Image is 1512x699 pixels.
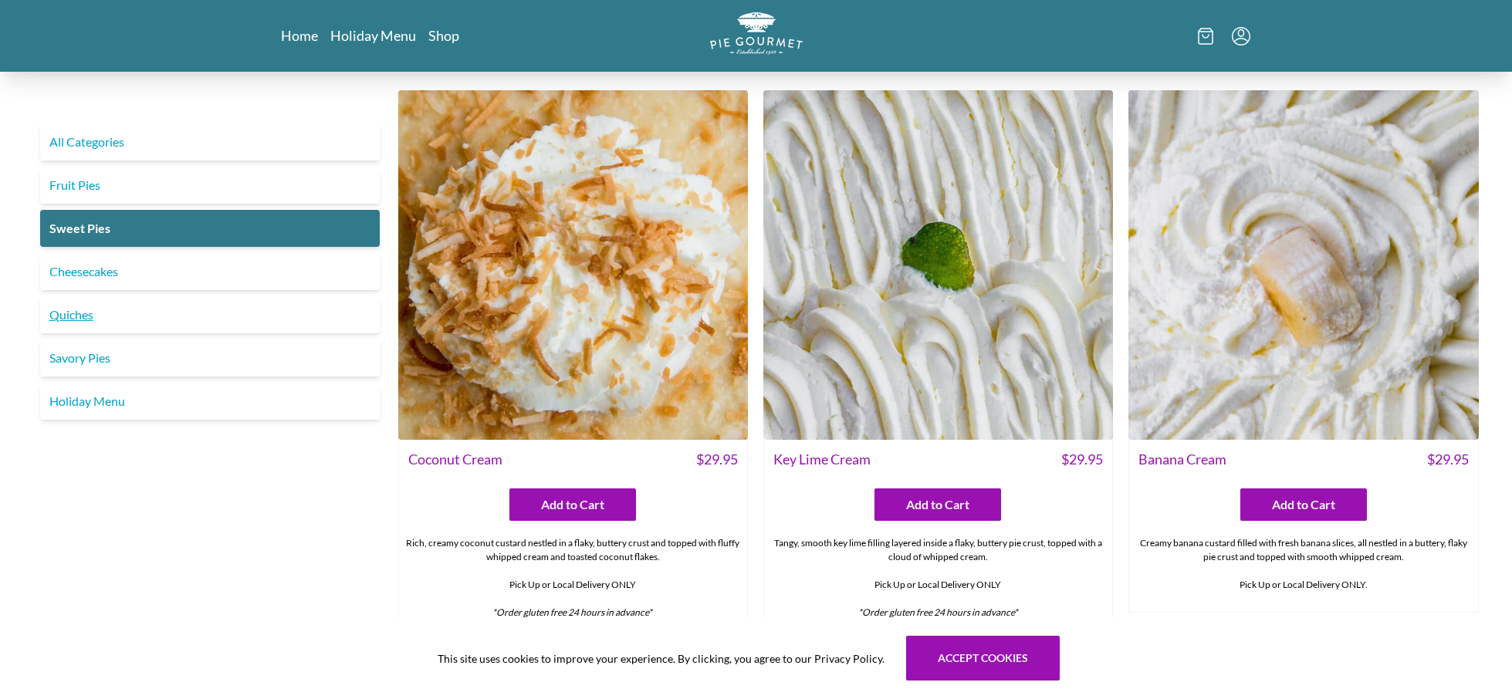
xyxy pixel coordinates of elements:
[399,530,747,626] div: Rich, creamy coconut custard nestled in a flaky, buttery crust and topped with fluffy whipped cre...
[1272,495,1335,514] span: Add to Cart
[509,488,636,521] button: Add to Cart
[1232,27,1250,46] button: Menu
[763,90,1113,440] img: Key Lime Cream
[1240,488,1367,521] button: Add to Cart
[541,495,604,514] span: Add to Cart
[858,606,1018,618] em: *Order gluten free 24 hours in advance*
[696,449,738,470] span: $ 29.95
[428,26,459,45] a: Shop
[1128,90,1478,440] img: Banana Cream
[1061,449,1103,470] span: $ 29.95
[40,383,380,420] a: Holiday Menu
[773,449,871,470] span: Key Lime Cream
[874,488,1001,521] button: Add to Cart
[40,296,380,333] a: Quiches
[40,339,380,377] a: Savory Pies
[398,90,748,440] img: Coconut Cream
[281,26,318,45] a: Home
[906,636,1060,680] button: Accept cookies
[710,12,803,55] img: logo
[438,650,885,667] span: This site uses cookies to improve your experience. By clicking, you agree to our Privacy Policy.
[492,606,652,618] em: *Order gluten free 24 hours in advance*
[40,210,380,247] a: Sweet Pies
[40,253,380,290] a: Cheesecakes
[1129,530,1477,612] div: Creamy banana custard filled with fresh banana slices, all nestled in a buttery, flaky pie crust ...
[1427,449,1469,470] span: $ 29.95
[906,495,969,514] span: Add to Cart
[710,12,803,59] a: Logo
[1138,449,1226,470] span: Banana Cream
[408,449,502,470] span: Coconut Cream
[40,167,380,204] a: Fruit Pies
[40,123,380,160] a: All Categories
[330,26,416,45] a: Holiday Menu
[764,530,1112,626] div: Tangy, smooth key lime filling layered inside a flaky, buttery pie crust, topped with a cloud of ...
